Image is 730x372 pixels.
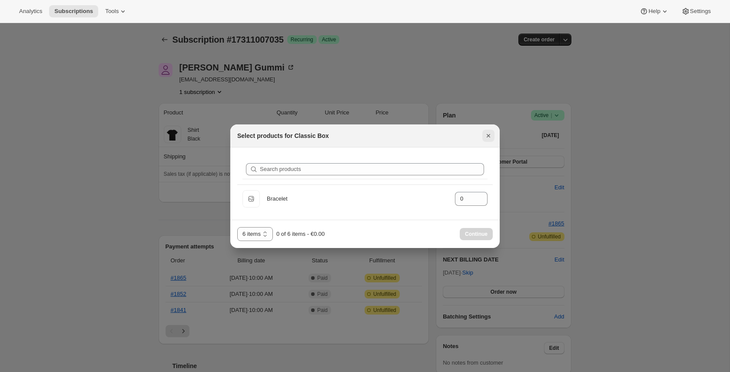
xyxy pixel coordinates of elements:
[260,163,484,175] input: Search products
[482,130,494,142] button: Close
[100,5,133,17] button: Tools
[14,5,47,17] button: Analytics
[19,8,42,15] span: Analytics
[690,8,711,15] span: Settings
[648,8,660,15] span: Help
[634,5,674,17] button: Help
[267,194,448,203] div: Bracelet
[237,131,329,140] h2: Select products for Classic Box
[54,8,93,15] span: Subscriptions
[676,5,716,17] button: Settings
[105,8,119,15] span: Tools
[49,5,98,17] button: Subscriptions
[276,230,325,238] div: 0 of 6 items - €0.00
